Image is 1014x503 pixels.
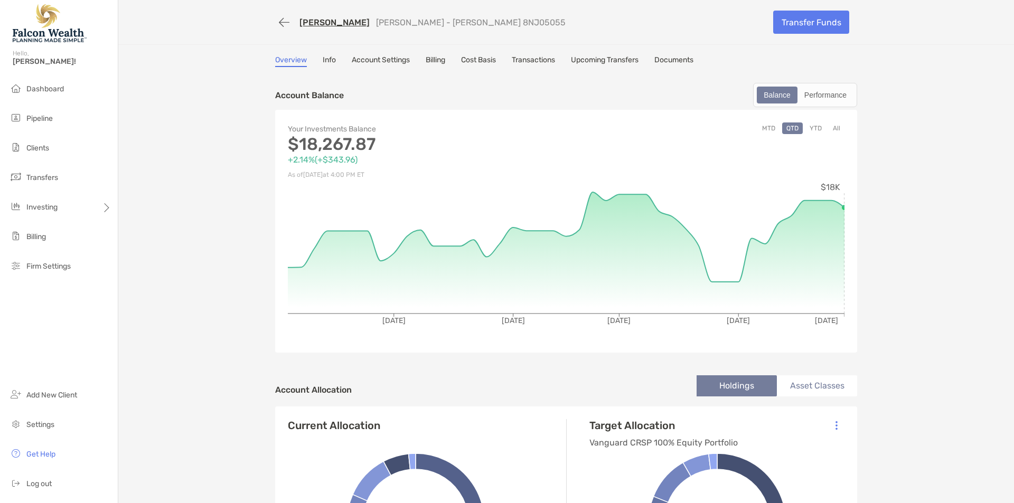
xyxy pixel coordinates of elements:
[275,55,307,67] a: Overview
[461,55,496,67] a: Cost Basis
[275,385,352,395] h4: Account Allocation
[805,122,826,134] button: YTD
[26,479,52,488] span: Log out
[10,170,22,183] img: transfers icon
[758,122,780,134] button: MTD
[589,419,738,432] h4: Target Allocation
[607,316,631,325] tspan: [DATE]
[26,420,54,429] span: Settings
[299,17,370,27] a: [PERSON_NAME]
[821,182,840,192] tspan: $18K
[10,477,22,489] img: logout icon
[288,138,566,151] p: $18,267.87
[758,88,796,102] div: Balance
[26,114,53,123] span: Pipeline
[376,17,566,27] p: [PERSON_NAME] - [PERSON_NAME] 8NJ05055
[26,232,46,241] span: Billing
[288,122,566,136] p: Your Investments Balance
[727,316,750,325] tspan: [DATE]
[512,55,555,67] a: Transactions
[288,153,566,166] p: +2.14% ( +$343.96 )
[10,230,22,242] img: billing icon
[654,55,693,67] a: Documents
[773,11,849,34] a: Transfer Funds
[10,388,22,401] img: add_new_client icon
[26,173,58,182] span: Transfers
[26,84,64,93] span: Dashboard
[26,144,49,153] span: Clients
[26,262,71,271] span: Firm Settings
[753,83,857,107] div: segmented control
[502,316,525,325] tspan: [DATE]
[777,375,857,396] li: Asset Classes
[323,55,336,67] a: Info
[382,316,406,325] tspan: [DATE]
[10,200,22,213] img: investing icon
[426,55,445,67] a: Billing
[10,111,22,124] img: pipeline icon
[275,89,344,102] p: Account Balance
[10,259,22,272] img: firm-settings icon
[26,391,77,400] span: Add New Client
[13,4,87,42] img: Falcon Wealth Planning Logo
[10,82,22,94] img: dashboard icon
[288,168,566,182] p: As of [DATE] at 4:00 PM ET
[829,122,844,134] button: All
[782,122,803,134] button: QTD
[571,55,639,67] a: Upcoming Transfers
[697,375,777,396] li: Holdings
[352,55,410,67] a: Account Settings
[13,57,111,66] span: [PERSON_NAME]!
[10,417,22,430] img: settings icon
[288,419,380,432] h4: Current Allocation
[815,316,838,325] tspan: [DATE]
[26,450,55,459] span: Get Help
[835,421,838,430] img: Icon List Menu
[799,88,852,102] div: Performance
[589,436,738,449] p: Vanguard CRSP 100% Equity Portfolio
[10,141,22,154] img: clients icon
[10,447,22,460] img: get-help icon
[26,203,58,212] span: Investing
